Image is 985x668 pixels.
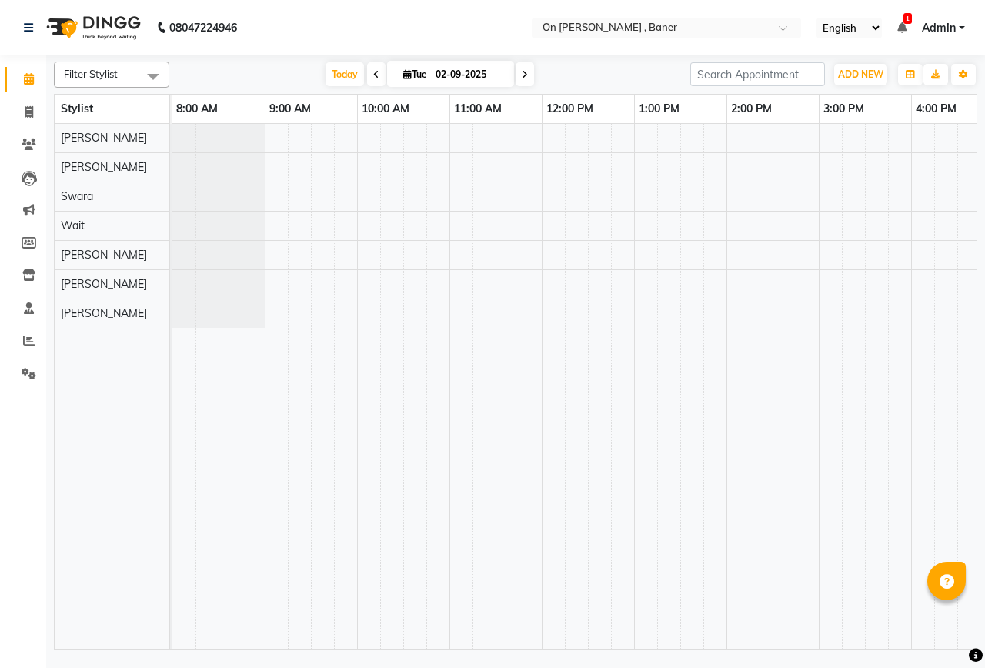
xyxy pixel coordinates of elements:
span: Swara [61,189,93,203]
a: 4:00 PM [912,98,960,120]
span: [PERSON_NAME] [61,131,147,145]
a: 8:00 AM [172,98,222,120]
span: Wait [61,219,85,232]
a: 9:00 AM [265,98,315,120]
span: 1 [903,13,912,24]
a: 2:00 PM [727,98,776,120]
span: [PERSON_NAME] [61,306,147,320]
a: 1:00 PM [635,98,683,120]
a: 1 [897,21,907,35]
span: Filter Stylist [64,68,118,80]
iframe: chat widget [920,606,970,653]
span: Tue [399,68,431,80]
span: Admin [922,20,956,36]
span: Stylist [61,102,93,115]
span: [PERSON_NAME] [61,248,147,262]
span: [PERSON_NAME] [61,277,147,291]
input: 2025-09-02 [431,63,508,86]
span: Today [326,62,364,86]
button: ADD NEW [834,64,887,85]
img: logo [39,6,145,49]
span: [PERSON_NAME] [61,160,147,174]
a: 3:00 PM [820,98,868,120]
b: 08047224946 [169,6,237,49]
input: Search Appointment [690,62,825,86]
a: 11:00 AM [450,98,506,120]
span: ADD NEW [838,68,883,80]
a: 10:00 AM [358,98,413,120]
a: 12:00 PM [543,98,597,120]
